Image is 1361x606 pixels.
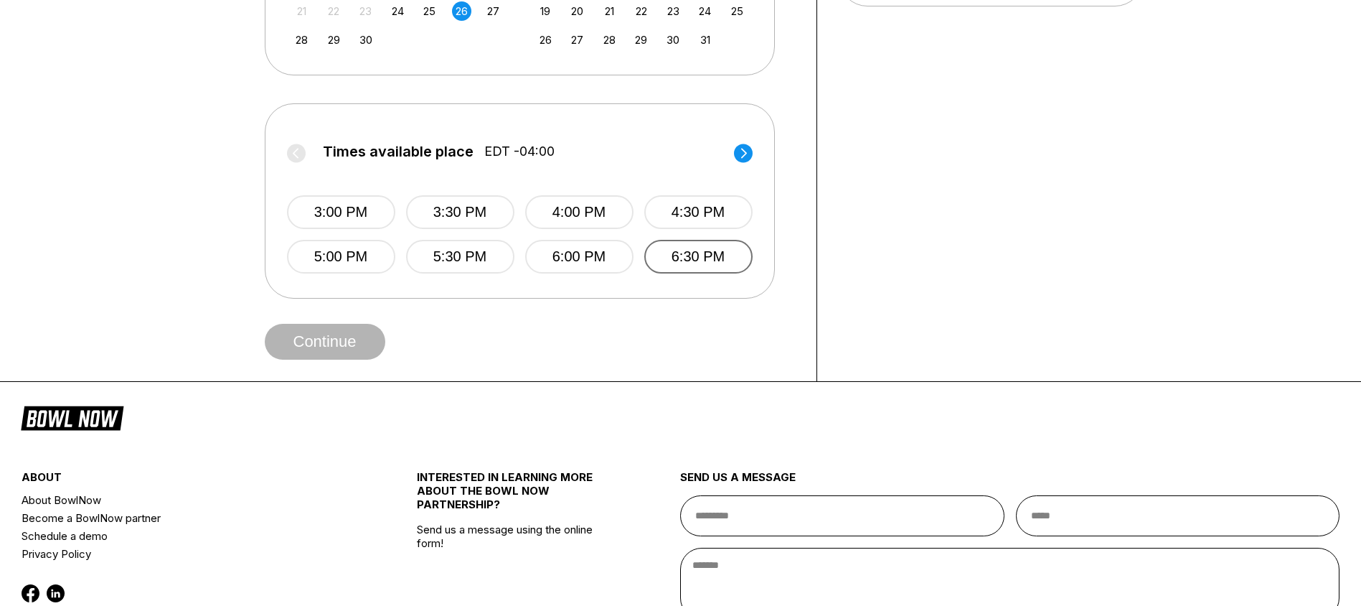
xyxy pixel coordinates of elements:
[484,1,503,21] div: Choose Saturday, September 27th, 2025
[631,30,651,50] div: Choose Wednesday, October 29th, 2025
[680,470,1339,495] div: send us a message
[727,1,747,21] div: Choose Saturday, October 25th, 2025
[323,144,474,159] span: Times available place
[324,30,344,50] div: Choose Monday, September 29th, 2025
[356,1,375,21] div: Not available Tuesday, September 23rd, 2025
[356,30,375,50] div: Choose Tuesday, September 30th, 2025
[22,509,351,527] a: Become a BowlNow partner
[600,30,619,50] div: Choose Tuesday, October 28th, 2025
[525,195,634,229] button: 4:00 PM
[664,1,683,21] div: Choose Thursday, October 23rd, 2025
[644,240,753,274] button: 6:30 PM
[568,30,587,50] div: Choose Monday, October 27th, 2025
[664,30,683,50] div: Choose Thursday, October 30th, 2025
[417,470,615,523] div: INTERESTED IN LEARNING MORE ABOUT THE BOWL NOW PARTNERSHIP?
[420,1,439,21] div: Choose Thursday, September 25th, 2025
[22,470,351,491] div: about
[406,240,514,274] button: 5:30 PM
[631,1,651,21] div: Choose Wednesday, October 22nd, 2025
[525,240,634,274] button: 6:00 PM
[536,30,555,50] div: Choose Sunday, October 26th, 2025
[22,527,351,545] a: Schedule a demo
[22,491,351,509] a: About BowlNow
[22,545,351,563] a: Privacy Policy
[292,1,311,21] div: Not available Sunday, September 21st, 2025
[536,1,555,21] div: Choose Sunday, October 19th, 2025
[695,30,715,50] div: Choose Friday, October 31st, 2025
[324,1,344,21] div: Not available Monday, September 22nd, 2025
[695,1,715,21] div: Choose Friday, October 24th, 2025
[484,144,555,159] span: EDT -04:00
[388,1,408,21] div: Choose Wednesday, September 24th, 2025
[287,195,395,229] button: 3:00 PM
[287,240,395,274] button: 5:00 PM
[452,1,471,21] div: Choose Friday, September 26th, 2025
[406,195,514,229] button: 3:30 PM
[568,1,587,21] div: Choose Monday, October 20th, 2025
[644,195,753,229] button: 4:30 PM
[292,30,311,50] div: Choose Sunday, September 28th, 2025
[600,1,619,21] div: Choose Tuesday, October 21st, 2025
